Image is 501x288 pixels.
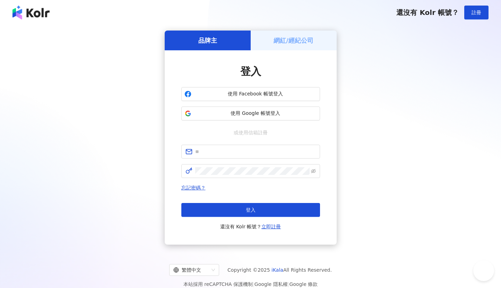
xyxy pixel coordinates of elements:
span: 註冊 [472,10,481,15]
span: 或使用信箱註冊 [229,129,273,136]
a: Google 隱私權 [254,281,288,287]
span: eye-invisible [311,169,316,173]
button: 使用 Google 帳號登入 [181,107,320,120]
button: 註冊 [464,6,489,19]
span: 使用 Facebook 帳號登入 [194,91,317,98]
span: 登入 [240,65,261,77]
a: Google 條款 [289,281,318,287]
span: 使用 Google 帳號登入 [194,110,317,117]
button: 登入 [181,203,320,217]
img: logo [12,6,50,19]
span: 還沒有 Kolr 帳號？ [396,8,459,17]
h5: 品牌主 [198,36,217,45]
a: 立即註冊 [261,224,281,229]
span: 登入 [246,207,256,213]
span: | [288,281,290,287]
iframe: Help Scout Beacon - Open [473,260,494,281]
span: | [253,281,254,287]
a: iKala [271,267,283,273]
span: 還沒有 Kolr 帳號？ [220,222,281,231]
a: 忘記密碼？ [181,185,206,190]
div: 繁體中文 [173,264,209,276]
h5: 網紅/經紀公司 [274,36,313,45]
button: 使用 Facebook 帳號登入 [181,87,320,101]
span: Copyright © 2025 All Rights Reserved. [227,266,332,274]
